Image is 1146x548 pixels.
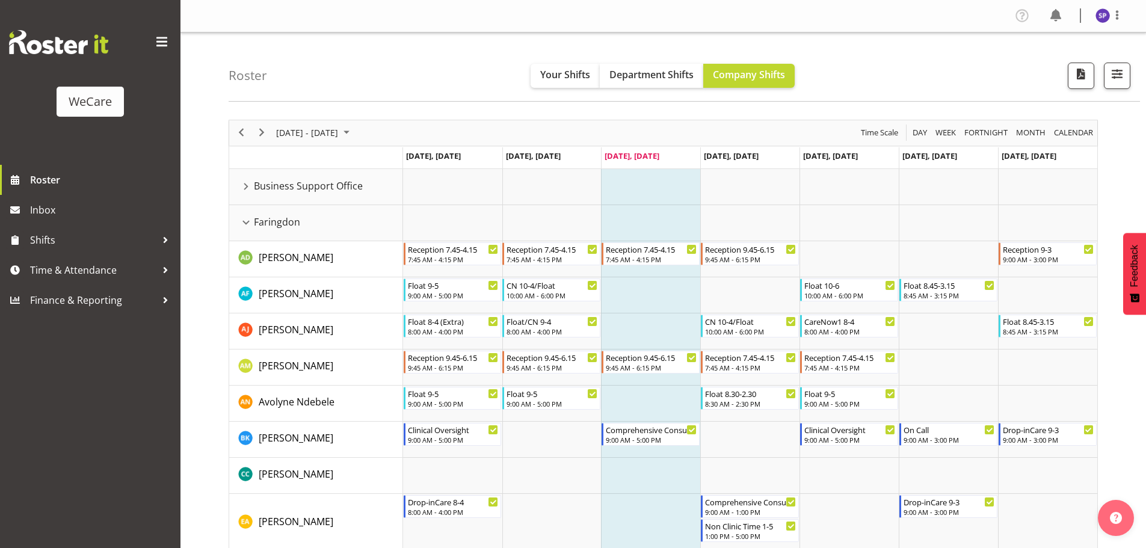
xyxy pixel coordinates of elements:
div: Ena Advincula"s event - Non Clinic Time 1-5 Begin From Thursday, October 2, 2025 at 1:00:00 PM GM... [701,519,799,542]
div: 9:00 AM - 3:00 PM [1003,254,1094,264]
span: [DATE], [DATE] [704,150,759,161]
div: 7:45 AM - 4:15 PM [705,363,796,372]
td: Faringdon resource [229,205,403,241]
td: Brian Ko resource [229,422,403,458]
div: Amy Johannsen"s event - Float 8-4 (Extra) Begin From Monday, September 29, 2025 at 8:00:00 AM GMT... [404,315,502,337]
td: Alex Ferguson resource [229,277,403,313]
button: Your Shifts [531,64,600,88]
div: Antonia Mao"s event - Reception 9.45-6.15 Begin From Wednesday, October 1, 2025 at 9:45:00 AM GMT... [602,351,700,374]
div: Drop-inCare 9-3 [904,496,994,508]
div: 9:00 AM - 3:00 PM [1003,435,1094,445]
div: 8:00 AM - 4:00 PM [804,327,895,336]
div: Brian Ko"s event - Drop-inCare 9-3 Begin From Sunday, October 5, 2025 at 9:00:00 AM GMT+13:00 End... [999,423,1097,446]
span: [DATE], [DATE] [605,150,659,161]
div: Reception 9.45-6.15 [507,351,597,363]
a: Avolyne Ndebele [259,395,334,409]
div: CN 10-4/Float [507,279,597,291]
img: sabnam-pun11077.jpg [1095,8,1110,23]
span: [PERSON_NAME] [259,359,333,372]
td: Business Support Office resource [229,169,403,205]
div: On Call [904,423,994,436]
div: Sep 29 - Oct 05, 2025 [272,120,357,146]
div: Comprehensive Consult 9-1 [705,496,796,508]
div: 9:00 AM - 3:00 PM [904,435,994,445]
div: Amy Johannsen"s event - CN 10-4/Float Begin From Thursday, October 2, 2025 at 10:00:00 AM GMT+13:... [701,315,799,337]
div: Avolyne Ndebele"s event - Float 9-5 Begin From Monday, September 29, 2025 at 9:00:00 AM GMT+13:00... [404,387,502,410]
span: Day [911,125,928,140]
span: [PERSON_NAME] [259,323,333,336]
button: Timeline Month [1014,125,1048,140]
div: 1:00 PM - 5:00 PM [705,531,796,541]
span: Fortnight [963,125,1009,140]
div: Non Clinic Time 1-5 [705,520,796,532]
button: Time Scale [859,125,901,140]
div: Reception 7.45-4.15 [507,243,597,255]
div: Float 8.45-3.15 [904,279,994,291]
div: Float 9-5 [804,387,895,399]
button: Month [1052,125,1095,140]
div: Float 8-4 (Extra) [408,315,499,327]
a: [PERSON_NAME] [259,431,333,445]
div: 10:00 AM - 6:00 PM [705,327,796,336]
div: Ena Advincula"s event - Drop-inCare 9-3 Begin From Saturday, October 4, 2025 at 9:00:00 AM GMT+13... [899,495,997,518]
a: [PERSON_NAME] [259,359,333,373]
td: Antonia Mao resource [229,349,403,386]
span: [DATE], [DATE] [803,150,858,161]
div: Avolyne Ndebele"s event - Float 9-5 Begin From Friday, October 3, 2025 at 9:00:00 AM GMT+13:00 En... [800,387,898,410]
span: [PERSON_NAME] [259,431,333,445]
div: Drop-inCare 9-3 [1003,423,1094,436]
span: Time & Attendance [30,261,156,279]
div: Drop-inCare 8-4 [408,496,499,508]
div: Reception 7.45-4.15 [408,243,499,255]
button: Download a PDF of the roster according to the set date range. [1068,63,1094,89]
div: 7:45 AM - 4:15 PM [606,254,697,264]
div: Avolyne Ndebele"s event - Float 8.30-2.30 Begin From Thursday, October 2, 2025 at 8:30:00 AM GMT+... [701,387,799,410]
div: Amy Johannsen"s event - Float/CN 9-4 Begin From Tuesday, September 30, 2025 at 8:00:00 AM GMT+13:... [502,315,600,337]
span: [PERSON_NAME] [259,515,333,528]
div: Aleea Devenport"s event - Reception 9-3 Begin From Sunday, October 5, 2025 at 9:00:00 AM GMT+13:0... [999,242,1097,265]
div: Aleea Devenport"s event - Reception 9.45-6.15 Begin From Thursday, October 2, 2025 at 9:45:00 AM ... [701,242,799,265]
div: 9:45 AM - 6:15 PM [606,363,697,372]
div: CareNow1 8-4 [804,315,895,327]
div: WeCare [69,93,112,111]
span: [DATE] - [DATE] [275,125,339,140]
div: Clinical Oversight [408,423,499,436]
span: [DATE], [DATE] [1002,150,1056,161]
div: Reception 9.45-6.15 [705,243,796,255]
button: Next [254,125,270,140]
div: 9:00 AM - 5:00 PM [804,435,895,445]
div: CN 10-4/Float [705,315,796,327]
div: Reception 7.45-4.15 [705,351,796,363]
button: Feedback - Show survey [1123,233,1146,315]
div: Amy Johannsen"s event - CareNow1 8-4 Begin From Friday, October 3, 2025 at 8:00:00 AM GMT+13:00 E... [800,315,898,337]
span: Shifts [30,231,156,249]
span: Finance & Reporting [30,291,156,309]
div: Brian Ko"s event - Clinical Oversight Begin From Friday, October 3, 2025 at 9:00:00 AM GMT+13:00 ... [800,423,898,446]
div: Float 10-6 [804,279,895,291]
div: Ena Advincula"s event - Comprehensive Consult 9-1 Begin From Thursday, October 2, 2025 at 9:00:00... [701,495,799,518]
div: Alex Ferguson"s event - Float 10-6 Begin From Friday, October 3, 2025 at 10:00:00 AM GMT+13:00 En... [800,279,898,301]
div: Reception 7.45-4.15 [606,243,697,255]
a: [PERSON_NAME] [259,250,333,265]
div: 9:00 AM - 5:00 PM [804,399,895,408]
div: Float 9-5 [408,279,499,291]
a: [PERSON_NAME] [259,286,333,301]
span: [PERSON_NAME] [259,467,333,481]
div: Alex Ferguson"s event - Float 8.45-3.15 Begin From Saturday, October 4, 2025 at 8:45:00 AM GMT+13... [899,279,997,301]
div: 9:00 AM - 5:00 PM [408,399,499,408]
td: Amy Johannsen resource [229,313,403,349]
div: Reception 9-3 [1003,243,1094,255]
div: 8:30 AM - 2:30 PM [705,399,796,408]
span: Month [1015,125,1047,140]
a: [PERSON_NAME] [259,514,333,529]
div: previous period [231,120,251,146]
div: Antonia Mao"s event - Reception 7.45-4.15 Begin From Thursday, October 2, 2025 at 7:45:00 AM GMT+... [701,351,799,374]
div: Reception 7.45-4.15 [804,351,895,363]
span: [PERSON_NAME] [259,251,333,264]
div: 9:45 AM - 6:15 PM [408,363,499,372]
span: Time Scale [860,125,899,140]
div: 8:45 AM - 3:15 PM [1003,327,1094,336]
div: Alex Ferguson"s event - CN 10-4/Float Begin From Tuesday, September 30, 2025 at 10:00:00 AM GMT+1... [502,279,600,301]
button: October 2025 [274,125,355,140]
span: [PERSON_NAME] [259,287,333,300]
